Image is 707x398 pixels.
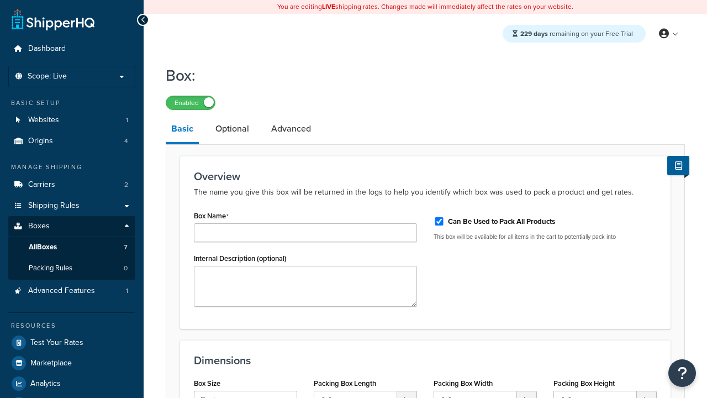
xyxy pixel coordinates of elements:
h3: Overview [194,170,657,182]
span: 1 [126,286,128,296]
label: Packing Box Height [553,379,615,387]
span: 2 [124,180,128,190]
a: Shipping Rules [8,196,135,216]
li: Websites [8,110,135,130]
span: Boxes [28,222,50,231]
span: 4 [124,137,128,146]
span: Advanced Features [28,286,95,296]
a: AllBoxes7 [8,237,135,258]
a: Dashboard [8,39,135,59]
a: Optional [210,116,255,142]
li: Boxes [8,216,135,279]
a: Test Your Rates [8,333,135,353]
h3: Dimensions [194,354,657,366]
div: Manage Shipping [8,163,135,172]
li: Advanced Features [8,281,135,301]
li: Packing Rules [8,258,135,279]
a: Basic [166,116,199,144]
div: Resources [8,321,135,331]
span: 1 [126,116,128,125]
label: Packing Box Length [314,379,376,387]
span: Shipping Rules [28,201,80,211]
span: Carriers [28,180,55,190]
label: Packing Box Width [434,379,493,387]
span: Websites [28,116,59,125]
strong: 229 days [520,29,548,39]
span: Origins [28,137,53,146]
button: Open Resource Center [668,359,696,387]
span: remaining on your Free Trial [520,29,633,39]
p: This box will be available for all items in the cart to potentially pack into [434,233,657,241]
span: Analytics [30,379,61,389]
a: Origins4 [8,131,135,151]
p: The name you give this box will be returned in the logs to help you identify which box was used t... [194,186,657,199]
span: 7 [124,243,128,252]
a: Boxes [8,216,135,237]
a: Advanced [266,116,316,142]
a: Websites1 [8,110,135,130]
b: LIVE [322,2,335,12]
label: Box Name [194,212,229,221]
span: Packing Rules [29,264,72,273]
a: Marketplace [8,353,135,373]
a: Carriers2 [8,175,135,195]
a: Analytics [8,374,135,394]
label: Internal Description (optional) [194,254,287,263]
li: Carriers [8,175,135,195]
span: Test Your Rates [30,338,83,348]
button: Show Help Docs [667,156,689,175]
label: Box Size [194,379,220,387]
label: Can Be Used to Pack All Products [448,217,555,227]
h1: Box: [166,65,671,86]
div: Basic Setup [8,98,135,108]
span: All Boxes [29,243,57,252]
li: Origins [8,131,135,151]
span: Scope: Live [28,72,67,81]
span: 0 [124,264,128,273]
label: Enabled [166,96,215,109]
span: Marketplace [30,359,72,368]
a: Packing Rules0 [8,258,135,279]
span: Dashboard [28,44,66,54]
a: Advanced Features1 [8,281,135,301]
